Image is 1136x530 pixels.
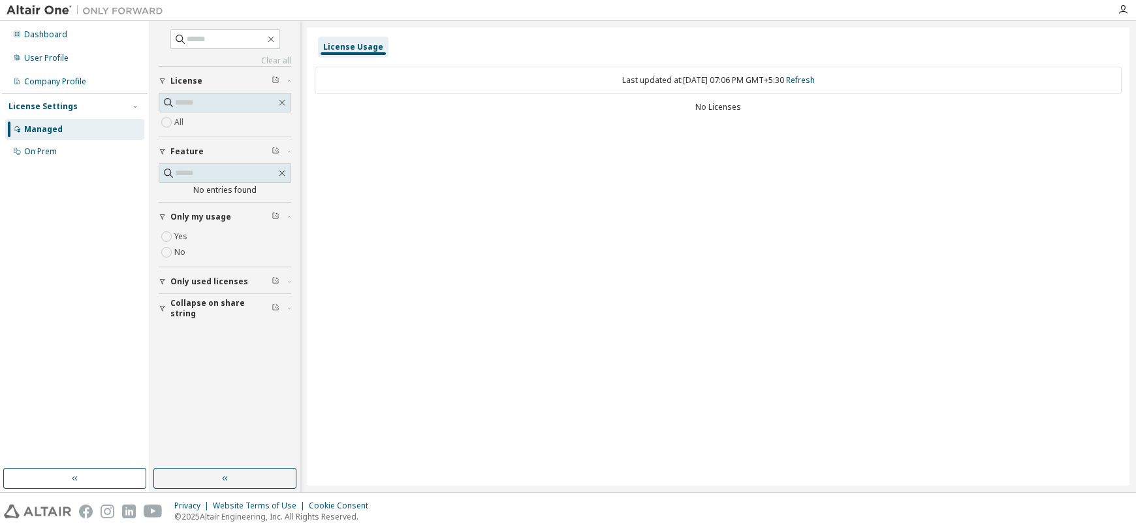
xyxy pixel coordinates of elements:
[315,102,1122,112] div: No Licenses
[786,75,815,86] a: Refresh
[159,294,291,323] button: Collapse on share string
[315,67,1122,94] div: Last updated at: [DATE] 07:06 PM GMT+5:30
[272,276,279,287] span: Clear filter
[159,185,291,195] div: No entries found
[170,298,272,319] span: Collapse on share string
[174,511,376,522] p: © 2025 Altair Engineering, Inc. All Rights Reserved.
[174,114,186,130] label: All
[170,212,231,222] span: Only my usage
[159,267,291,296] button: Only used licenses
[8,101,78,112] div: License Settings
[101,505,114,518] img: instagram.svg
[170,76,202,86] span: License
[24,146,57,157] div: On Prem
[24,53,69,63] div: User Profile
[144,505,163,518] img: youtube.svg
[213,501,309,511] div: Website Terms of Use
[174,229,190,244] label: Yes
[272,303,279,314] span: Clear filter
[122,505,136,518] img: linkedin.svg
[79,505,93,518] img: facebook.svg
[272,146,279,157] span: Clear filter
[170,146,204,157] span: Feature
[24,29,67,40] div: Dashboard
[7,4,170,17] img: Altair One
[4,505,71,518] img: altair_logo.svg
[24,76,86,87] div: Company Profile
[272,212,279,222] span: Clear filter
[323,42,383,52] div: License Usage
[24,124,63,135] div: Managed
[309,501,376,511] div: Cookie Consent
[159,56,291,66] a: Clear all
[159,137,291,166] button: Feature
[159,203,291,231] button: Only my usage
[170,276,248,287] span: Only used licenses
[174,501,213,511] div: Privacy
[272,76,279,86] span: Clear filter
[159,67,291,95] button: License
[174,244,188,260] label: No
